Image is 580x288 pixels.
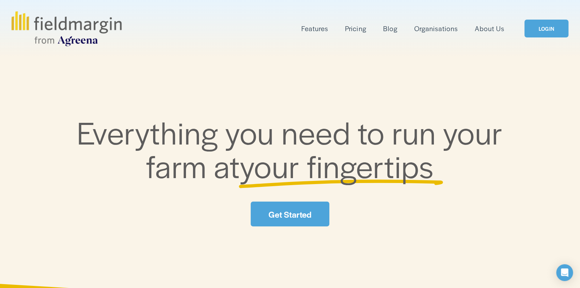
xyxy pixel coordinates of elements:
a: About Us [475,23,504,34]
a: Blog [383,23,398,34]
img: fieldmargin.com [12,11,121,46]
a: LOGIN [524,20,568,37]
span: Features [301,23,328,34]
a: Pricing [345,23,366,34]
a: Organisations [414,23,458,34]
span: your fingertips [240,143,434,187]
div: Open Intercom Messenger [556,264,573,281]
a: folder dropdown [301,23,328,34]
span: Everything you need to run your farm at [77,110,510,187]
a: Get Started [251,202,329,226]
